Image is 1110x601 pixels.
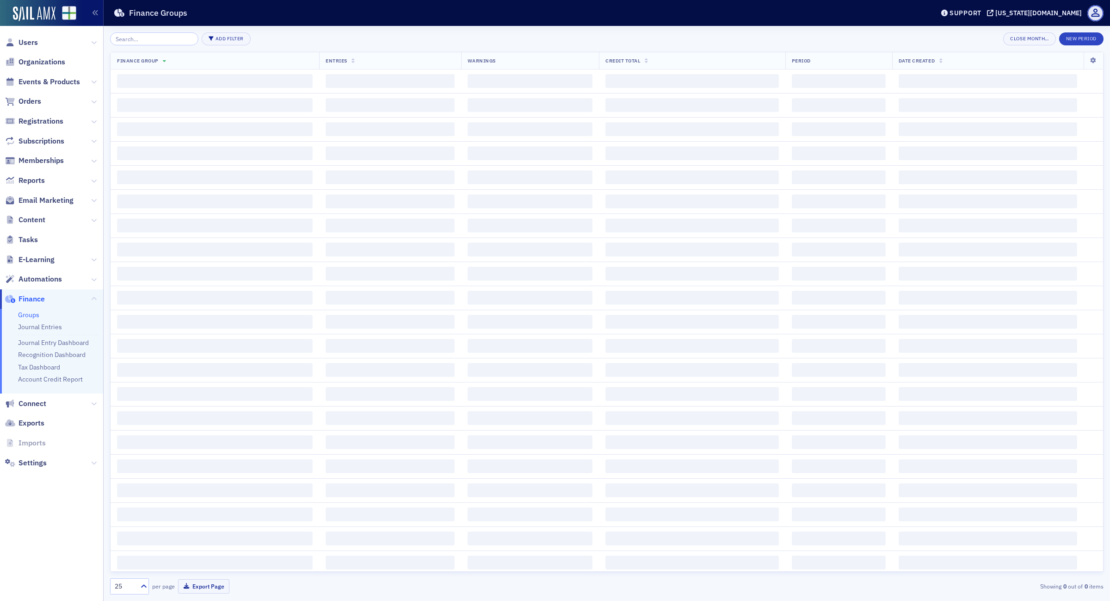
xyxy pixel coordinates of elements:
[899,146,1077,160] span: ‌
[468,219,592,232] span: ‌
[5,235,38,245] a: Tasks
[117,556,313,570] span: ‌
[326,363,455,377] span: ‌
[117,435,313,449] span: ‌
[5,156,64,166] a: Memberships
[792,122,886,136] span: ‌
[605,74,778,88] span: ‌
[605,194,778,208] span: ‌
[326,170,455,184] span: ‌
[899,532,1077,545] span: ‌
[468,146,592,160] span: ‌
[18,57,65,67] span: Organizations
[13,6,55,21] img: SailAMX
[950,9,981,17] div: Support
[117,483,313,497] span: ‌
[18,77,80,87] span: Events & Products
[326,387,455,401] span: ‌
[605,435,778,449] span: ‌
[117,122,313,136] span: ‌
[995,9,1082,17] div: [US_STATE][DOMAIN_NAME]
[18,351,86,359] a: Recognition Dashboard
[117,146,313,160] span: ‌
[55,6,76,22] a: View Homepage
[18,375,83,383] a: Account Credit Report
[792,243,886,257] span: ‌
[117,98,313,112] span: ‌
[605,387,778,401] span: ‌
[1059,32,1104,45] button: New Period
[792,98,886,112] span: ‌
[117,387,313,401] span: ‌
[18,215,45,225] span: Content
[605,146,778,160] span: ‌
[326,74,455,88] span: ‌
[117,532,313,545] span: ‌
[62,6,76,20] img: SailAMX
[792,315,886,329] span: ‌
[792,363,886,377] span: ‌
[792,459,886,473] span: ‌
[1083,582,1089,590] strong: 0
[605,532,778,545] span: ‌
[468,556,592,570] span: ‌
[899,339,1077,353] span: ‌
[899,363,1077,377] span: ‌
[117,411,313,425] span: ‌
[605,363,778,377] span: ‌
[468,98,592,112] span: ‌
[5,38,38,48] a: Users
[5,399,46,409] a: Connect
[792,339,886,353] span: ‌
[5,96,41,106] a: Orders
[5,195,74,206] a: Email Marketing
[792,435,886,449] span: ‌
[468,291,592,305] span: ‌
[18,418,44,428] span: Exports
[117,291,313,305] span: ‌
[326,57,347,64] span: Entries
[178,579,229,594] button: Export Page
[899,170,1077,184] span: ‌
[18,235,38,245] span: Tasks
[899,194,1077,208] span: ‌
[5,255,55,265] a: E-Learning
[110,32,198,45] input: Search…
[792,267,886,281] span: ‌
[326,146,455,160] span: ‌
[605,243,778,257] span: ‌
[468,507,592,521] span: ‌
[5,175,45,186] a: Reports
[987,10,1085,16] button: [US_STATE][DOMAIN_NAME]
[899,507,1077,521] span: ‌
[899,483,1077,497] span: ‌
[468,363,592,377] span: ‌
[899,556,1077,570] span: ‌
[117,267,313,281] span: ‌
[18,438,46,448] span: Imports
[1061,582,1068,590] strong: 0
[117,57,159,64] span: Finance Group
[117,219,313,232] span: ‌
[152,582,175,590] label: per page
[899,459,1077,473] span: ‌
[117,339,313,353] span: ‌
[326,122,455,136] span: ‌
[605,339,778,353] span: ‌
[899,315,1077,329] span: ‌
[326,315,455,329] span: ‌
[605,315,778,329] span: ‌
[5,294,45,304] a: Finance
[899,267,1077,281] span: ‌
[5,458,47,468] a: Settings
[18,136,64,146] span: Subscriptions
[899,219,1077,232] span: ‌
[5,438,46,448] a: Imports
[326,507,455,521] span: ‌
[792,219,886,232] span: ‌
[18,38,38,48] span: Users
[468,57,496,64] span: Warnings
[18,399,46,409] span: Connect
[792,170,886,184] span: ‌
